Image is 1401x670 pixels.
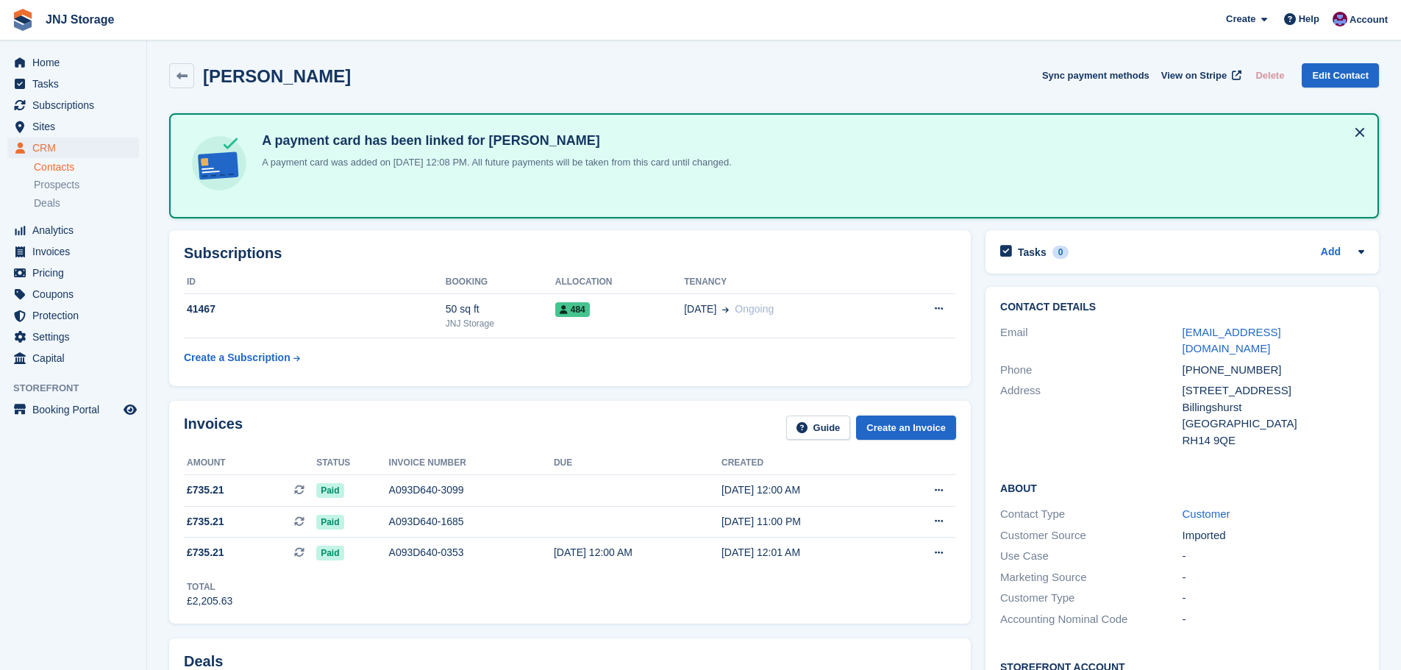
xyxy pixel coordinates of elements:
div: JNJ Storage [446,317,555,330]
span: Prospects [34,178,79,192]
span: Subscriptions [32,95,121,115]
span: Analytics [32,220,121,240]
th: Allocation [555,271,684,294]
button: Sync payment methods [1042,63,1149,88]
div: Billingshurst [1183,399,1364,416]
div: Email [1000,324,1182,357]
th: Created [721,452,891,475]
th: Tenancy [684,271,886,294]
div: 0 [1052,246,1069,259]
a: menu [7,348,139,368]
span: CRM [32,138,121,158]
div: A093D640-1685 [389,514,554,530]
div: RH14 9QE [1183,432,1364,449]
h2: Deals [184,653,223,670]
span: Booking Portal [32,399,121,420]
span: Help [1299,12,1319,26]
th: Amount [184,452,316,475]
span: Tasks [32,74,121,94]
a: menu [7,284,139,304]
span: Protection [32,305,121,326]
h2: Subscriptions [184,245,956,262]
span: 484 [555,302,590,317]
span: £735.21 [187,545,224,560]
div: Use Case [1000,548,1182,565]
a: Contacts [34,160,139,174]
h4: A payment card has been linked for [PERSON_NAME] [256,132,732,149]
a: JNJ Storage [40,7,120,32]
div: [STREET_ADDRESS] [1183,382,1364,399]
span: £735.21 [187,514,224,530]
h2: Invoices [184,416,243,440]
div: Address [1000,382,1182,449]
div: 50 sq ft [446,302,555,317]
th: ID [184,271,446,294]
a: menu [7,116,139,137]
div: [DATE] 12:01 AM [721,545,891,560]
a: Create an Invoice [856,416,956,440]
h2: [PERSON_NAME] [203,66,351,86]
div: [DATE] 12:00 AM [554,545,721,560]
div: - [1183,590,1364,607]
span: Create [1226,12,1255,26]
div: - [1183,548,1364,565]
div: Contact Type [1000,506,1182,523]
span: View on Stripe [1161,68,1227,83]
img: Jonathan Scrase [1333,12,1347,26]
h2: Contact Details [1000,302,1364,313]
a: menu [7,95,139,115]
div: Create a Subscription [184,350,290,366]
span: Paid [316,515,343,530]
span: Capital [32,348,121,368]
th: Booking [446,271,555,294]
span: Pricing [32,263,121,283]
a: Create a Subscription [184,344,300,371]
span: Paid [316,546,343,560]
a: [EMAIL_ADDRESS][DOMAIN_NAME] [1183,326,1281,355]
button: Delete [1250,63,1290,88]
div: £2,205.63 [187,594,232,609]
div: Accounting Nominal Code [1000,611,1182,628]
div: Imported [1183,527,1364,544]
a: View on Stripe [1155,63,1244,88]
a: Prospects [34,177,139,193]
th: Status [316,452,388,475]
div: [DATE] 11:00 PM [721,514,891,530]
div: - [1183,611,1364,628]
div: - [1183,569,1364,586]
a: Deals [34,196,139,211]
span: Coupons [32,284,121,304]
span: [DATE] [684,302,716,317]
h2: Tasks [1018,246,1047,259]
span: £735.21 [187,482,224,498]
span: Storefront [13,381,146,396]
th: Due [554,452,721,475]
span: Invoices [32,241,121,262]
a: menu [7,220,139,240]
a: Edit Contact [1302,63,1379,88]
p: A payment card was added on [DATE] 12:08 PM. All future payments will be taken from this card unt... [256,155,732,170]
a: Add [1321,244,1341,261]
a: menu [7,52,139,73]
a: menu [7,241,139,262]
span: Home [32,52,121,73]
a: menu [7,327,139,347]
div: A093D640-3099 [389,482,554,498]
div: Phone [1000,362,1182,379]
span: Deals [34,196,60,210]
span: Settings [32,327,121,347]
span: Paid [316,483,343,498]
img: card-linked-ebf98d0992dc2aeb22e95c0e3c79077019eb2392cfd83c6a337811c24bc77127.svg [188,132,250,194]
a: menu [7,263,139,283]
span: Sites [32,116,121,137]
div: [PHONE_NUMBER] [1183,362,1364,379]
a: menu [7,138,139,158]
a: menu [7,305,139,326]
div: Total [187,580,232,594]
div: A093D640-0353 [389,545,554,560]
div: [GEOGRAPHIC_DATA] [1183,416,1364,432]
div: 41467 [184,302,446,317]
th: Invoice number [389,452,554,475]
a: menu [7,399,139,420]
a: menu [7,74,139,94]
